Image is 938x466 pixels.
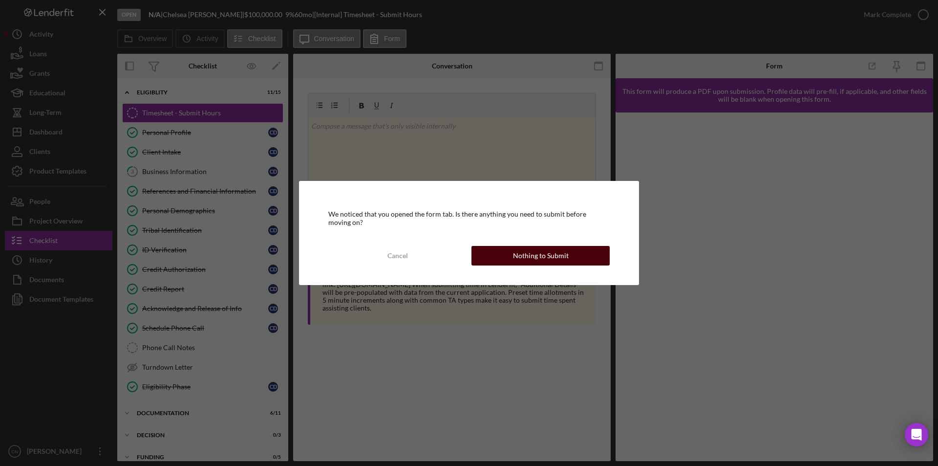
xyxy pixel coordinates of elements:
[328,246,467,266] button: Cancel
[328,210,610,226] div: We noticed that you opened the form tab. Is there anything you need to submit before moving on?
[905,423,928,446] div: Open Intercom Messenger
[387,246,408,266] div: Cancel
[471,246,610,266] button: Nothing to Submit
[513,246,569,266] div: Nothing to Submit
